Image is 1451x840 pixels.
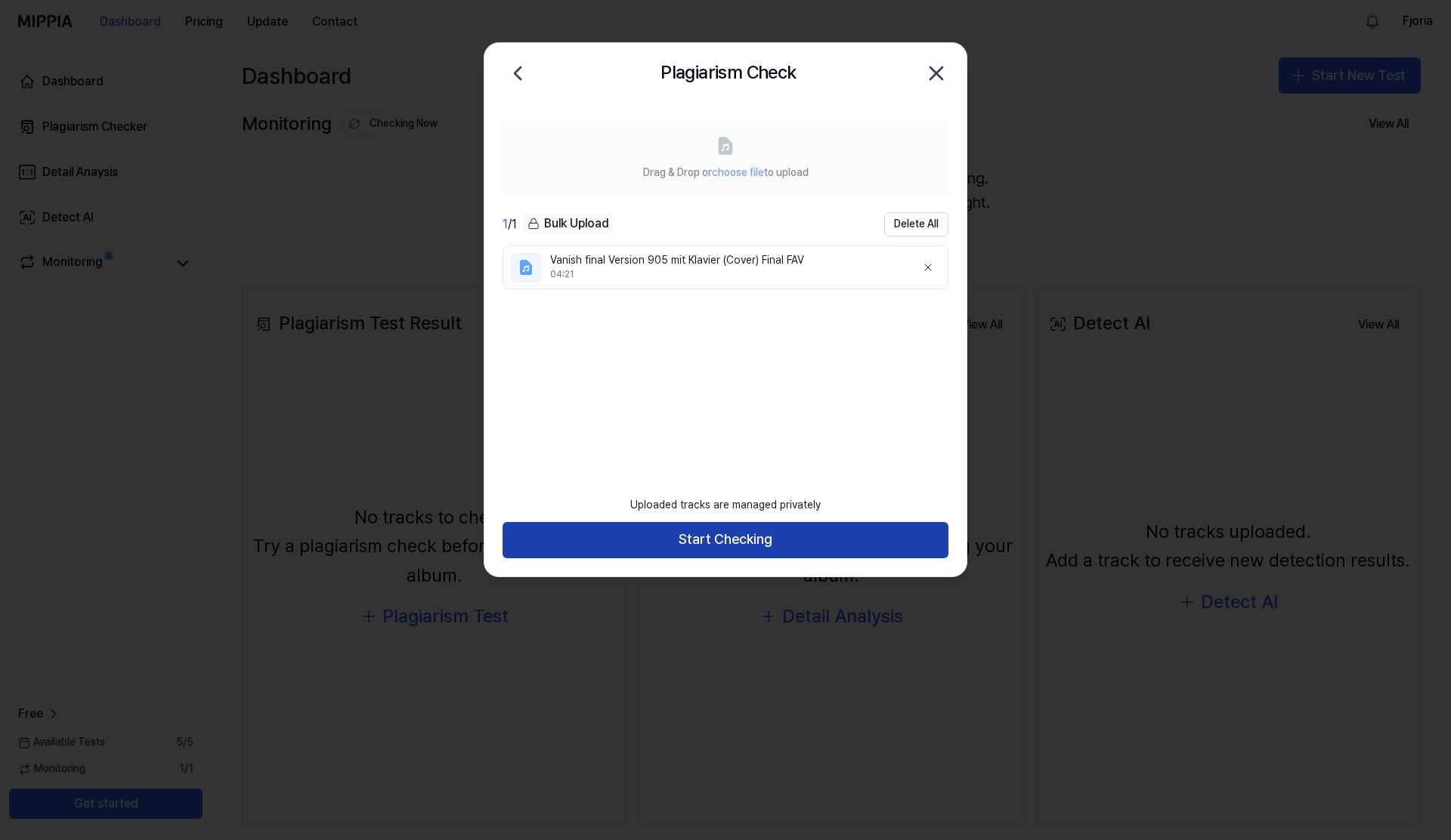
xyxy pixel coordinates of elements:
[550,253,904,268] div: Vanish final Version 905 mit Klavier (Cover) Final FAV
[523,213,614,235] button: Bulk Upload
[503,217,508,231] span: 1
[661,58,796,87] h2: Plagiarism Check
[643,166,809,178] span: Drag & Drop or to upload
[884,212,948,236] button: Delete All
[621,489,830,522] div: Uploaded tracks are managed privately
[550,268,904,281] div: 04:21
[503,215,517,233] div: / 1
[712,166,764,178] span: choose file
[503,522,948,558] button: Start Checking
[523,213,614,234] div: Bulk Upload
